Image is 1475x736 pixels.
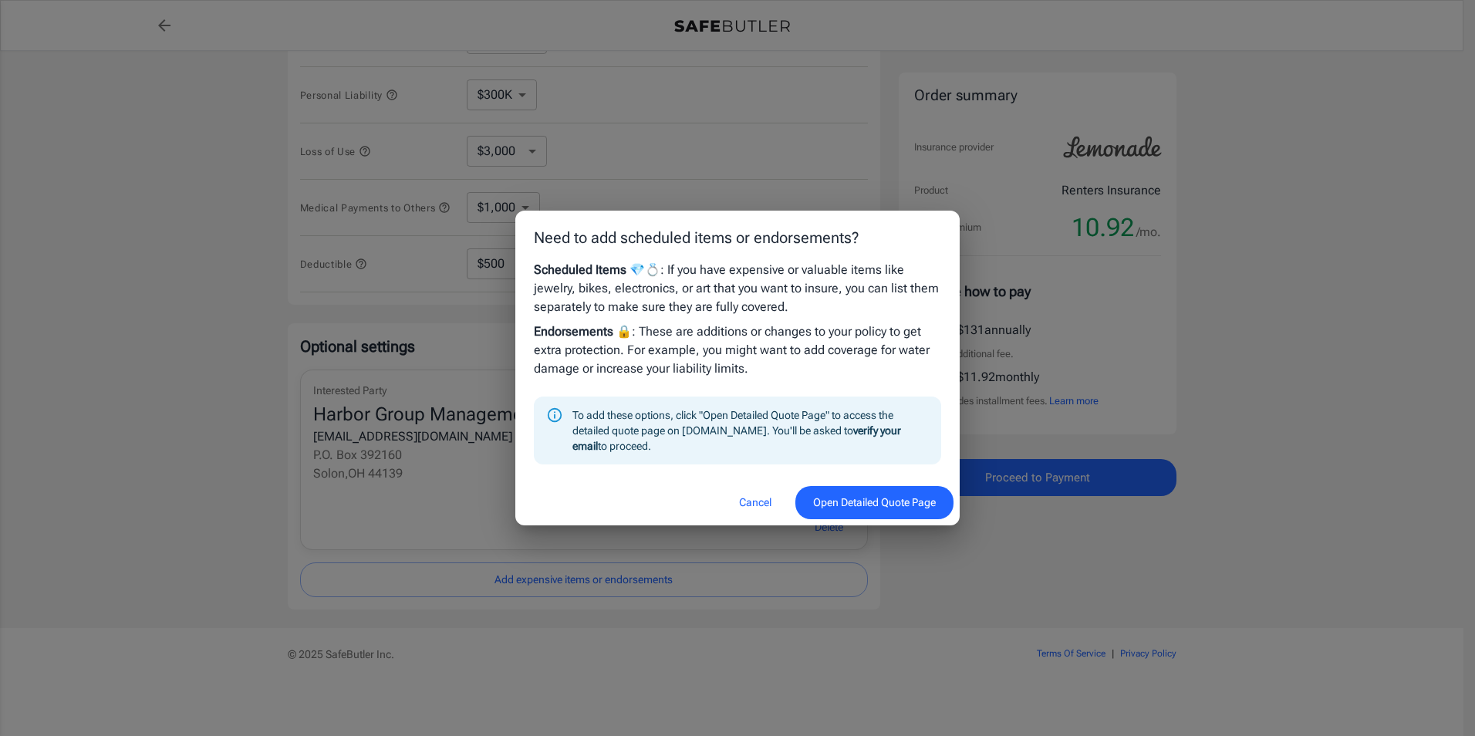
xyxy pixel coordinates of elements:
[534,322,941,378] p: : These are additions or changes to your policy to get extra protection. For example, you might w...
[795,486,954,519] button: Open Detailed Quote Page
[534,261,941,316] p: : If you have expensive or valuable items like jewelry, bikes, electronics, or art that you want ...
[534,226,941,249] p: Need to add scheduled items or endorsements?
[572,401,929,460] div: To add these options, click "Open Detailed Quote Page" to access the detailed quote page on [DOMA...
[534,324,632,339] strong: Endorsements 🔒
[534,262,660,277] strong: Scheduled Items 💎💍
[721,486,789,519] button: Cancel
